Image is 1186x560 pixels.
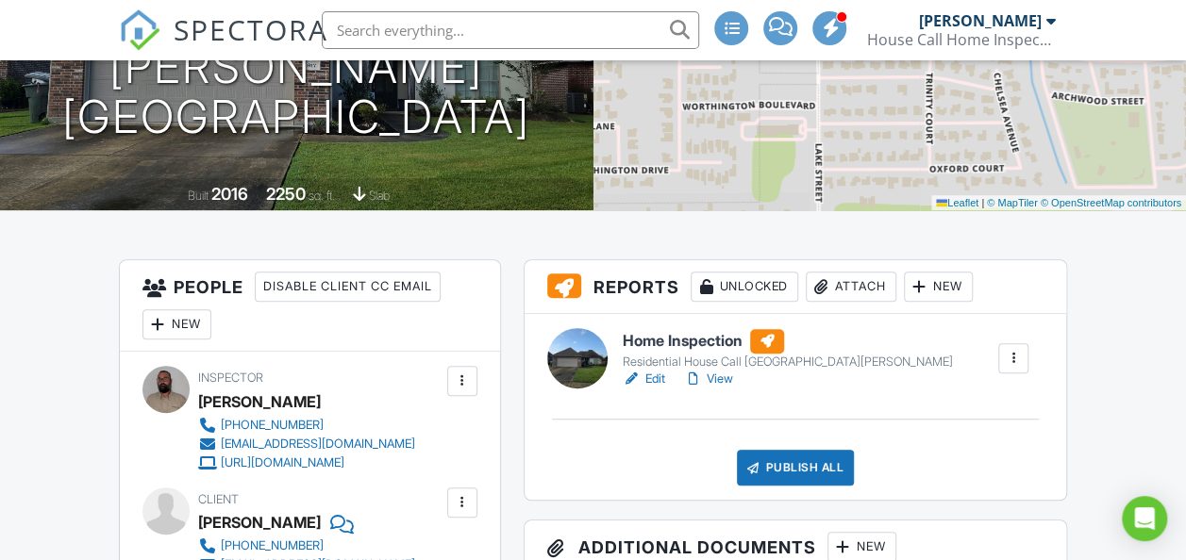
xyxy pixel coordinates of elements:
[987,197,1038,208] a: © MapTiler
[623,329,953,371] a: Home Inspection Residential House Call [GEOGRAPHIC_DATA][PERSON_NAME]
[142,309,211,339] div: New
[691,272,798,302] div: Unlocked
[904,272,973,302] div: New
[369,189,390,203] span: slab
[211,184,248,204] div: 2016
[623,329,953,354] h6: Home Inspection
[936,197,978,208] a: Leaflet
[221,418,324,433] div: [PHONE_NUMBER]
[198,435,415,453] a: [EMAIL_ADDRESS][DOMAIN_NAME]
[981,197,984,208] span: |
[120,260,500,352] h3: People
[198,536,415,555] a: [PHONE_NUMBER]
[525,260,1067,314] h3: Reports
[684,370,733,388] a: View
[198,371,263,385] span: Inspector
[1041,197,1181,208] a: © OpenStreetMap contributors
[174,9,328,49] span: SPECTORA
[1122,496,1167,541] div: Open Intercom Messenger
[221,538,324,553] div: [PHONE_NUMBER]
[198,387,321,416] div: [PERSON_NAME]
[198,492,239,506] span: Client
[119,25,328,65] a: SPECTORA
[221,436,415,452] div: [EMAIL_ADDRESS][DOMAIN_NAME]
[918,11,1041,30] div: [PERSON_NAME]
[806,272,896,302] div: Attach
[221,455,344,470] div: [URL][DOMAIN_NAME]
[198,416,415,435] a: [PHONE_NUMBER]
[188,189,209,203] span: Built
[266,184,306,204] div: 2250
[119,9,160,51] img: The Best Home Inspection Software - Spectora
[322,11,699,49] input: Search everything...
[623,354,953,370] div: Residential House Call [GEOGRAPHIC_DATA][PERSON_NAME]
[198,508,321,536] div: [PERSON_NAME]
[623,370,665,388] a: Edit
[255,272,441,302] div: Disable Client CC Email
[198,453,415,472] a: [URL][DOMAIN_NAME]
[866,30,1055,49] div: House Call Home Inspection- Lake Charles, LA
[737,450,855,486] div: Publish All
[309,189,335,203] span: sq. ft.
